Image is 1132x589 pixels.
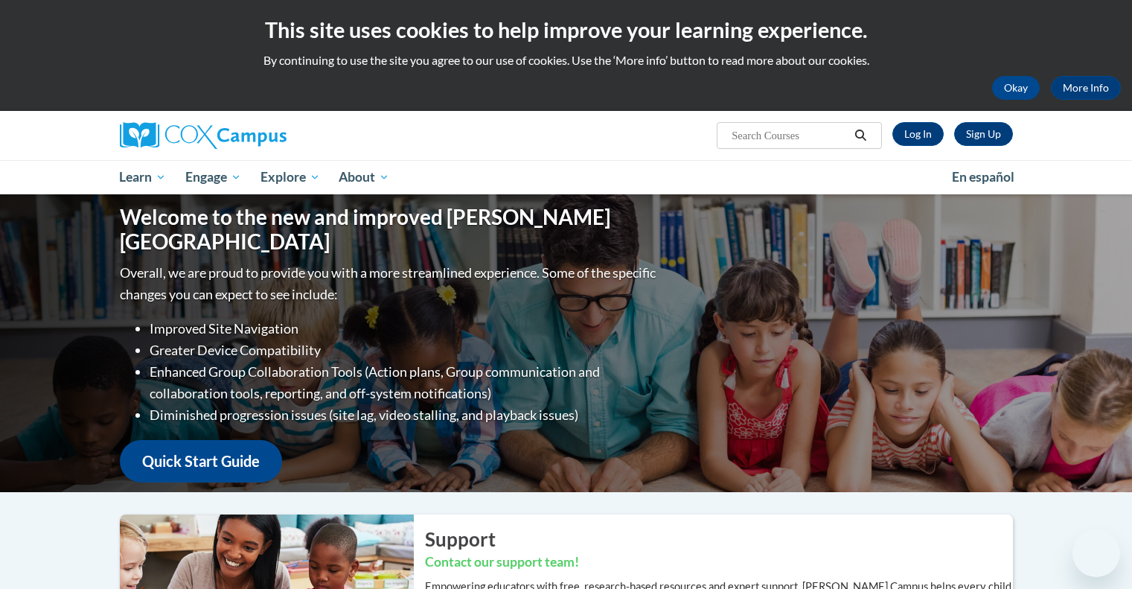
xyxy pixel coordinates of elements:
span: Learn [119,168,166,186]
span: En español [952,169,1014,185]
h3: Contact our support team! [425,553,1013,572]
a: Quick Start Guide [120,440,282,483]
p: By continuing to use the site you agree to our use of cookies. Use the ‘More info’ button to read... [11,52,1121,69]
a: Explore [251,160,330,194]
li: Enhanced Group Collaboration Tools (Action plans, Group communication and collaboration tools, re... [150,361,659,404]
iframe: Button to launch messaging window [1072,529,1120,577]
span: Engage [185,168,241,186]
a: Log In [892,122,944,146]
a: Cox Campus [120,122,403,149]
a: En español [942,162,1024,193]
button: Okay [992,76,1040,100]
span: Explore [260,168,320,186]
img: Cox Campus [120,122,287,149]
span: About [339,168,389,186]
h2: Support [425,526,1013,553]
li: Greater Device Compatibility [150,340,659,361]
a: Engage [176,160,251,194]
a: More Info [1051,76,1121,100]
div: Main menu [97,160,1035,194]
button: Search [849,127,872,144]
input: Search Courses [730,127,849,144]
h1: Welcome to the new and improved [PERSON_NAME][GEOGRAPHIC_DATA] [120,205,659,255]
a: Learn [110,160,176,194]
a: About [329,160,399,194]
li: Improved Site Navigation [150,318,659,340]
a: Register [954,122,1013,146]
li: Diminished progression issues (site lag, video stalling, and playback issues) [150,404,659,426]
p: Overall, we are proud to provide you with a more streamlined experience. Some of the specific cha... [120,262,659,305]
h2: This site uses cookies to help improve your learning experience. [11,15,1121,45]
